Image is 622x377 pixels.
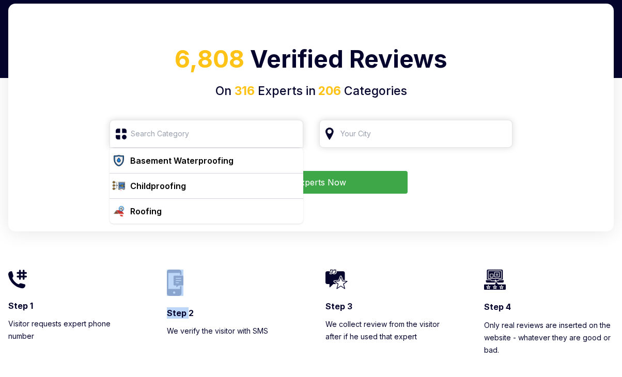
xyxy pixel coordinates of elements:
[8,270,27,289] img: homeIcon1
[319,120,513,148] input: Your City
[215,171,408,194] button: Find Experts Now
[484,301,614,312] h3: Step 4
[325,301,455,312] h3: Step 3
[325,270,348,289] img: homeIcon3
[130,180,186,192] div: Childproofing
[113,180,125,192] img: category icon
[167,270,183,295] img: homeIcon2
[110,120,303,148] input: Search Category
[167,307,297,319] h3: Step 2
[175,44,244,73] span: 6,808
[235,84,255,98] span: 316
[113,205,125,217] img: category icon
[484,270,506,290] img: homeIcon4
[130,154,234,167] div: Basement Waterproofing
[484,319,614,356] p: Only real reviews are inserted on the website - whatever they are good or bad.
[325,318,455,343] p: We collect review from the visitor after if he used that expert
[8,300,138,311] h3: Step 1
[167,325,297,337] p: We verify the visitor with SMS
[21,41,601,82] h1: Verified Reviews
[8,318,138,342] p: Visitor requests expert phone number
[316,84,341,98] span: 206
[113,154,125,167] img: category icon
[21,82,601,100] h4: On Experts in Categories
[130,205,162,217] div: Roofing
